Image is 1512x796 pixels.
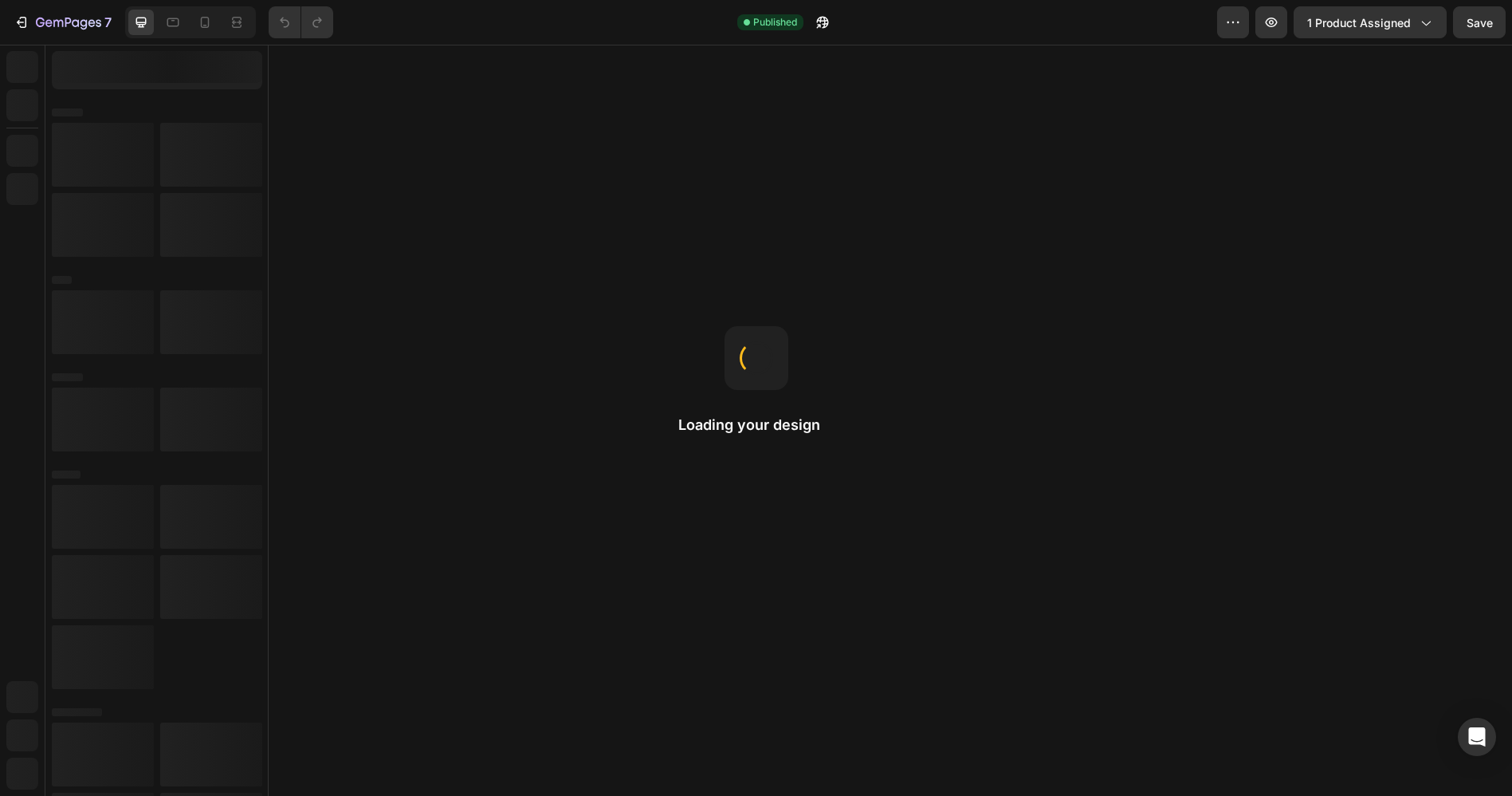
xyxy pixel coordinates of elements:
div: Undo/Redo [269,6,333,38]
span: Save [1467,16,1493,30]
span: 1 product assigned [1307,14,1411,31]
p: 7 [104,13,112,32]
button: Save [1453,6,1506,38]
span: Published [753,15,797,30]
div: Open Intercom Messenger [1458,718,1496,756]
button: 1 product assigned [1294,6,1447,38]
h2: Loading your design [678,416,835,435]
button: 7 [6,6,119,38]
